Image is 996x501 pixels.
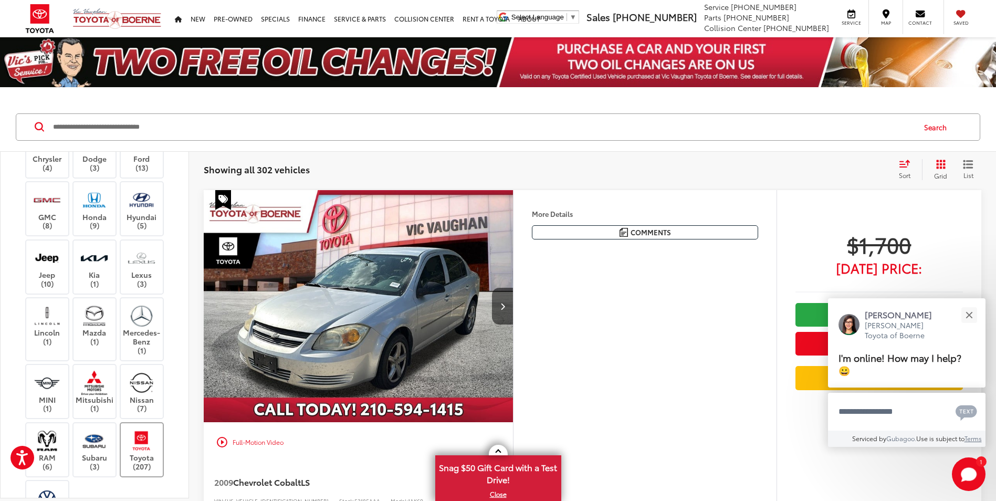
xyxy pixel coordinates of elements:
[899,171,910,180] span: Sort
[865,320,942,341] p: [PERSON_NAME] Toyota of Boerne
[613,10,697,24] span: [PHONE_NUMBER]
[26,429,69,471] label: RAM (6)
[704,23,761,33] span: Collision Center
[958,304,980,326] button: Close
[214,476,233,488] span: 2009
[949,19,972,26] span: Saved
[33,304,61,328] img: Vic Vaughan Toyota of Boerne in Boerne, TX)
[874,19,897,26] span: Map
[704,2,729,12] span: Service
[26,246,69,288] label: Jeep (10)
[956,404,977,421] svg: Text
[204,163,310,175] span: Showing all 302 vehicles
[964,434,982,443] a: Terms
[26,187,69,230] label: GMC (8)
[795,332,963,356] button: Get Price Now
[72,8,162,29] img: Vic Vaughan Toyota of Boerne
[620,228,628,237] img: Comments
[828,393,985,431] textarea: Type your message
[795,303,963,327] a: Check Availability
[214,476,466,488] a: 2009Chevrolet CobaltLS
[952,457,985,491] svg: Start Chat
[74,246,116,288] label: Kia (1)
[916,434,964,443] span: Use is subject to
[33,246,61,270] img: Vic Vaughan Toyota of Boerne in Boerne, TX)
[127,246,156,270] img: Vic Vaughan Toyota of Boerne in Boerne, TX)
[840,19,863,26] span: Service
[838,350,961,377] span: I'm online! How may I help? 😀
[934,171,947,180] span: Grid
[532,225,758,239] button: Comments
[704,12,721,23] span: Parts
[26,370,69,413] label: MINI (1)
[567,13,567,21] span: ​
[914,114,962,140] button: Search
[80,304,109,328] img: Vic Vaughan Toyota of Boerne in Boerne, TX)
[121,187,163,230] label: Hyundai (5)
[121,370,163,413] label: Nissan (7)
[74,304,116,346] label: Mazda (1)
[80,246,109,270] img: Vic Vaughan Toyota of Boerne in Boerne, TX)
[80,370,109,395] img: Vic Vaughan Toyota of Boerne in Boerne, TX)
[511,13,564,21] span: Select Language
[80,429,109,453] img: Vic Vaughan Toyota of Boerne in Boerne, TX)
[852,434,886,443] span: Serviced by
[121,429,163,471] label: Toyota (207)
[127,429,156,453] img: Vic Vaughan Toyota of Boerne in Boerne, TX)
[586,10,610,24] span: Sales
[203,190,514,423] a: 2009 Chevrolet Cobalt LS2009 Chevrolet Cobalt LS2009 Chevrolet Cobalt LS2009 Chevrolet Cobalt LS
[763,23,829,33] span: [PHONE_NUMBER]
[33,429,61,453] img: Vic Vaughan Toyota of Boerne in Boerne, TX)
[795,231,963,257] span: $1,700
[631,227,671,237] span: Comments
[33,187,61,212] img: Vic Vaughan Toyota of Boerne in Boerne, TX)
[127,370,156,395] img: Vic Vaughan Toyota of Boerne in Boerne, TX)
[955,159,981,180] button: List View
[952,400,980,423] button: Chat with SMS
[724,12,789,23] span: [PHONE_NUMBER]
[570,13,576,21] span: ▼
[233,476,301,488] span: Chevrolet Cobalt
[33,370,61,395] img: Vic Vaughan Toyota of Boerne in Boerne, TX)
[952,457,985,491] button: Toggle Chat Window
[121,246,163,288] label: Lexus (3)
[203,190,514,423] img: 2009 Chevrolet Cobalt LS
[963,171,973,180] span: List
[74,370,116,413] label: Mitsubishi (1)
[80,187,109,212] img: Vic Vaughan Toyota of Boerne in Boerne, TX)
[922,159,955,180] button: Grid View
[215,190,231,210] span: Special
[127,187,156,212] img: Vic Vaughan Toyota of Boerne in Boerne, TX)
[121,304,163,355] label: Mercedes-Benz (1)
[74,429,116,471] label: Subaru (3)
[121,130,163,172] label: Ford (13)
[894,159,922,180] button: Select sort value
[532,210,758,217] h4: More Details
[865,309,942,320] p: [PERSON_NAME]
[301,476,310,488] span: LS
[26,304,69,346] label: Lincoln (1)
[828,298,985,447] div: Close[PERSON_NAME][PERSON_NAME] Toyota of BoerneI'm online! How may I help? 😀Type your messageCha...
[203,190,514,423] div: 2009 Chevrolet Cobalt LS 0
[26,130,69,172] label: Chrysler (4)
[908,19,932,26] span: Contact
[74,187,116,230] label: Honda (9)
[52,114,914,140] input: Search by Make, Model, or Keyword
[436,456,560,488] span: Snag $50 Gift Card with a Test Drive!
[492,288,513,325] button: Next image
[74,130,116,172] label: Dodge (3)
[127,304,156,328] img: Vic Vaughan Toyota of Boerne in Boerne, TX)
[886,434,916,443] a: Gubagoo.
[731,2,796,12] span: [PHONE_NUMBER]
[795,263,963,273] span: [DATE] Price:
[980,459,982,464] span: 1
[795,366,963,390] a: Value Your Trade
